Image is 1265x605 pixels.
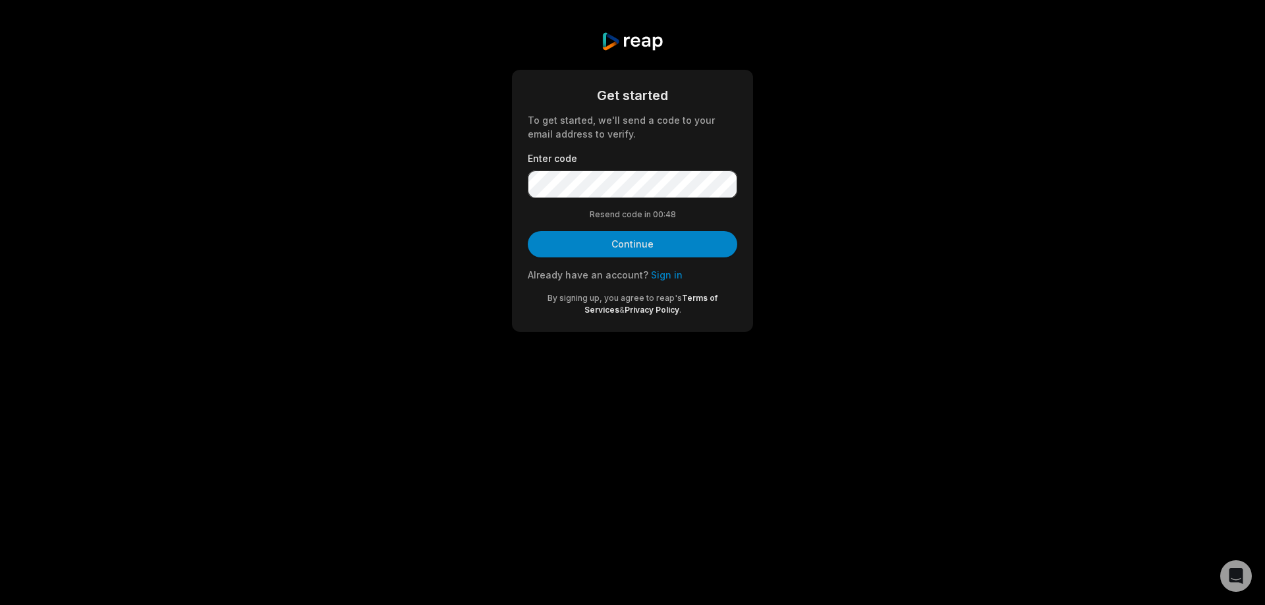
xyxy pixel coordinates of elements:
[528,231,737,257] button: Continue
[651,269,683,280] a: Sign in
[548,293,682,303] span: By signing up, you agree to reap's
[528,86,737,105] div: Get started
[528,151,737,165] label: Enter code
[625,305,679,315] a: Privacy Policy
[584,293,718,315] a: Terms of Services
[601,32,663,51] img: reap
[619,305,625,315] span: &
[528,269,648,280] span: Already have an account?
[528,113,737,141] div: To get started, we'll send a code to your email address to verify.
[679,305,681,315] span: .
[1220,560,1252,592] div: Open Intercom Messenger
[528,209,737,221] div: Resend code in 00:
[665,209,676,221] span: 48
